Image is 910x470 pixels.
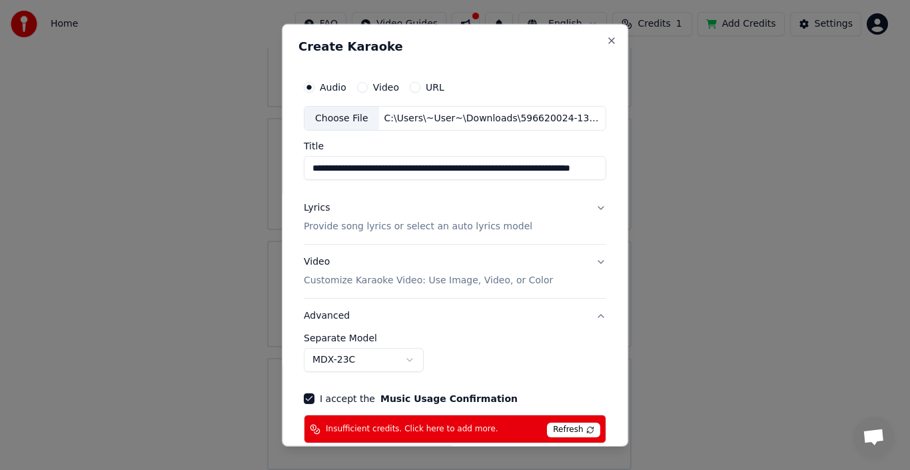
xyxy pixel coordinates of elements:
label: Title [304,141,606,151]
div: Advanced [304,333,606,383]
span: Insufficient credits. Click here to add more. [326,424,498,435]
button: Advanced [304,299,606,333]
label: Video [373,82,399,91]
div: Video [304,255,553,287]
div: C:\Users\~User~\Downloads\596620024-139582631-01._Welcome_To_The_Jungle__music_ - Copy_D_minor__b... [379,111,606,125]
div: Lyrics [304,201,330,215]
label: Separate Model [304,333,606,343]
label: URL [426,82,444,91]
div: Choose File [304,106,379,130]
button: LyricsProvide song lyrics or select an auto lyrics model [304,191,606,244]
label: Audio [320,82,346,91]
button: I accept the [380,394,518,403]
label: I accept the [320,394,518,403]
p: Customize Karaoke Video: Use Image, Video, or Color [304,274,553,287]
button: VideoCustomize Karaoke Video: Use Image, Video, or Color [304,245,606,298]
span: Refresh [547,423,600,437]
p: Provide song lyrics or select an auto lyrics model [304,220,532,233]
h2: Create Karaoke [298,40,612,52]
